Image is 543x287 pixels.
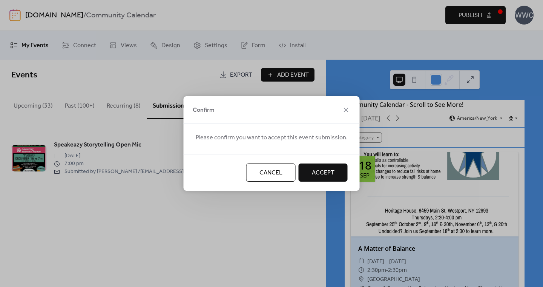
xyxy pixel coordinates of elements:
[246,164,296,182] button: Cancel
[312,168,334,177] span: Accept
[299,164,348,182] button: Accept
[196,133,348,142] span: Please confirm you want to accept this event submission.
[193,106,215,115] span: Confirm
[259,168,282,177] span: Cancel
